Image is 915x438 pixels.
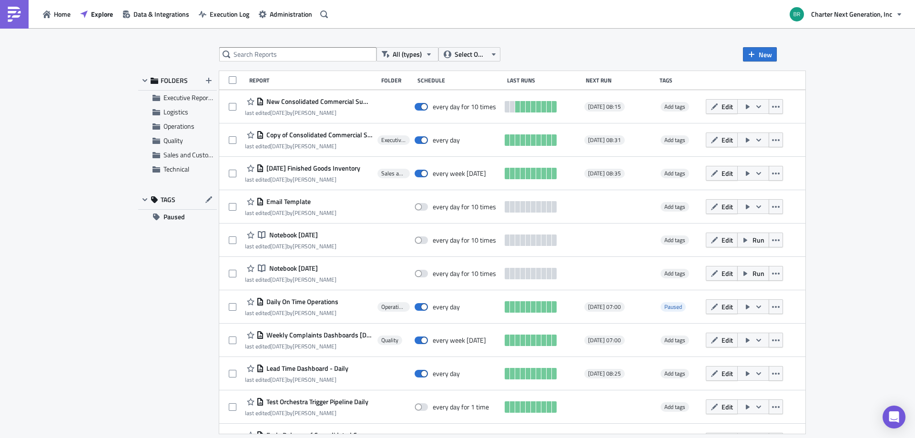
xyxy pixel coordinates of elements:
[163,210,185,224] span: Paused
[784,4,908,25] button: Charter Next Generation, Inc
[245,176,360,183] div: last edited by [PERSON_NAME]
[270,375,287,384] time: 2025-02-18T14:28:44Z
[7,7,22,22] img: PushMetrics
[737,233,769,247] button: Run
[264,364,348,373] span: Lead Time Dashboard - Daily
[138,210,217,224] button: Paused
[245,209,336,216] div: last edited by [PERSON_NAME]
[245,276,336,283] div: last edited by [PERSON_NAME]
[706,333,738,347] button: Edit
[270,308,287,317] time: 2025-06-24T12:42:58Z
[722,102,733,112] span: Edit
[249,77,376,84] div: Report
[381,336,398,344] span: Quality
[722,368,733,378] span: Edit
[588,336,621,344] span: [DATE] 07:00
[381,77,413,84] div: Folder
[664,235,685,244] span: Add tags
[722,235,733,245] span: Edit
[270,108,287,117] time: 2025-09-04T17:28:01Z
[664,402,685,411] span: Add tags
[661,369,689,378] span: Add tags
[455,49,487,60] span: Select Owner
[722,168,733,178] span: Edit
[270,275,287,284] time: 2025-05-30T18:37:54Z
[588,136,621,144] span: [DATE] 08:31
[722,402,733,412] span: Edit
[664,135,685,144] span: Add tags
[264,331,373,339] span: Weekly Complaints Dashboards Monday AM
[706,366,738,381] button: Edit
[661,402,689,412] span: Add tags
[245,343,373,350] div: last edited by [PERSON_NAME]
[433,102,496,111] div: every day for 10 times
[381,170,406,177] span: Sales and Customer Accounts
[664,269,685,278] span: Add tags
[660,77,702,84] div: Tags
[722,335,733,345] span: Edit
[210,9,249,19] span: Execution Log
[588,370,621,377] span: [DATE] 08:25
[38,7,75,21] button: Home
[219,47,376,61] input: Search Reports
[133,9,189,19] span: Data & Integrations
[737,266,769,281] button: Run
[661,169,689,178] span: Add tags
[163,150,247,160] span: Sales and Customer Accounts
[706,266,738,281] button: Edit
[118,7,194,21] a: Data & Integrations
[245,409,368,417] div: last edited by [PERSON_NAME]
[433,303,460,311] div: every day
[883,406,905,428] div: Open Intercom Messenger
[417,77,502,84] div: Schedule
[245,376,348,383] div: last edited by [PERSON_NAME]
[270,9,312,19] span: Administration
[661,102,689,112] span: Add tags
[507,77,581,84] div: Last Runs
[433,403,489,411] div: every day for 1 time
[722,135,733,145] span: Edit
[381,136,406,144] span: Executive Reporting
[381,303,406,311] span: Operations
[722,268,733,278] span: Edit
[811,9,892,19] span: Charter Next Generation, Inc
[661,235,689,245] span: Add tags
[264,197,311,206] span: Email Template
[661,135,689,145] span: Add tags
[245,143,373,150] div: last edited by [PERSON_NAME]
[706,166,738,181] button: Edit
[722,202,733,212] span: Edit
[664,369,685,378] span: Add tags
[759,50,772,60] span: New
[254,7,317,21] button: Administration
[75,7,118,21] button: Explore
[433,336,486,345] div: every week on Monday
[664,169,685,178] span: Add tags
[706,132,738,147] button: Edit
[245,243,336,250] div: last edited by [PERSON_NAME]
[270,175,287,184] time: 2025-07-03T18:40:59Z
[588,303,621,311] span: [DATE] 07:00
[264,164,360,173] span: Monday Finished Goods Inventory
[163,164,189,174] span: Technical
[194,7,254,21] button: Execution Log
[267,264,318,273] span: Notebook 2025-05-30
[376,47,438,61] button: All (types)
[586,77,654,84] div: Next Run
[664,336,685,345] span: Add tags
[706,233,738,247] button: Edit
[264,397,368,406] span: Test Orchestra Trigger Pipeline Daily
[270,342,287,351] time: 2025-07-07T19:40:26Z
[789,6,805,22] img: Avatar
[661,269,689,278] span: Add tags
[161,76,188,85] span: FOLDERS
[161,195,175,204] span: TAGS
[433,203,496,211] div: every day for 10 times
[54,9,71,19] span: Home
[433,236,496,244] div: every day for 10 times
[438,47,500,61] button: Select Owner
